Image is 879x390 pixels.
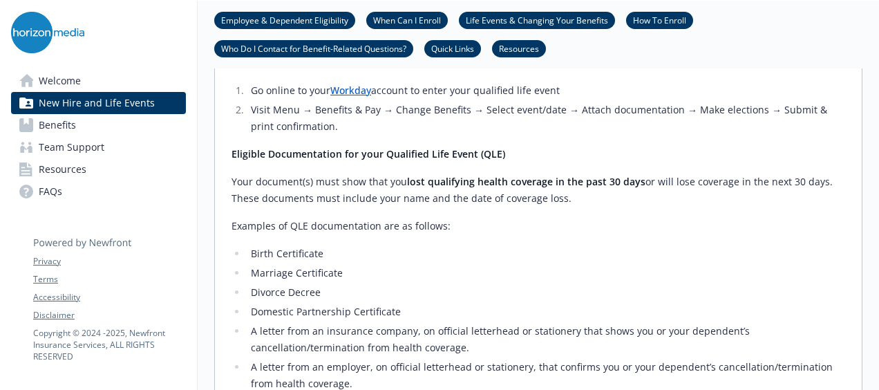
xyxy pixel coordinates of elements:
[247,82,845,99] li: Go online to your account to enter your qualified life event
[231,218,845,234] p: Examples of QLE documentation are as follows:
[11,70,186,92] a: Welcome
[247,245,845,262] li: Birth Certificate
[33,255,185,268] a: Privacy
[11,114,186,136] a: Benefits
[247,284,845,301] li: Divorce Decree
[11,136,186,158] a: Team Support
[39,70,81,92] span: Welcome
[11,180,186,203] a: FAQs
[231,147,505,160] strong: Eligible Documentation for your Qualified Life Event (QLE)
[424,41,481,55] a: Quick Links
[33,291,185,304] a: Accessibility
[33,309,185,322] a: Disclaimer
[33,327,185,362] p: Copyright © 2024 - 2025 , Newfront Insurance Services, ALL RIGHTS RESERVED
[39,114,76,136] span: Benefits
[39,92,155,114] span: New Hire and Life Events
[366,13,448,26] a: When Can I Enroll
[11,92,186,114] a: New Hire and Life Events
[247,323,845,356] li: A letter from an insurance company, on official letterhead or stationery that shows you or your d...
[33,273,185,286] a: Terms
[11,158,186,180] a: Resources
[459,13,615,26] a: Life Events & Changing Your Benefits
[330,84,371,97] a: Workday
[214,41,413,55] a: Who Do I Contact for Benefit-Related Questions?
[231,39,821,69] strong: If you experience a qualifying life event, don't forget that you must complete the steps below wi...
[626,13,693,26] a: How To Enroll
[407,175,645,188] strong: lost qualifying health coverage in the past 30 days
[214,13,355,26] a: Employee & Dependent Eligibility
[492,41,546,55] a: Resources
[247,265,845,281] li: Marriage Certificate
[231,174,845,207] p: Your document(s) must show that you or will lose coverage in the next 30 days. These documents mu...
[39,158,86,180] span: Resources
[39,180,62,203] span: FAQs
[39,136,104,158] span: Team Support
[247,304,845,320] li: Domestic Partnership Certificate
[247,102,845,135] li: Visit Menu → Benefits & Pay → Change Benefits → Select event/date → Attach documentation → Make e...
